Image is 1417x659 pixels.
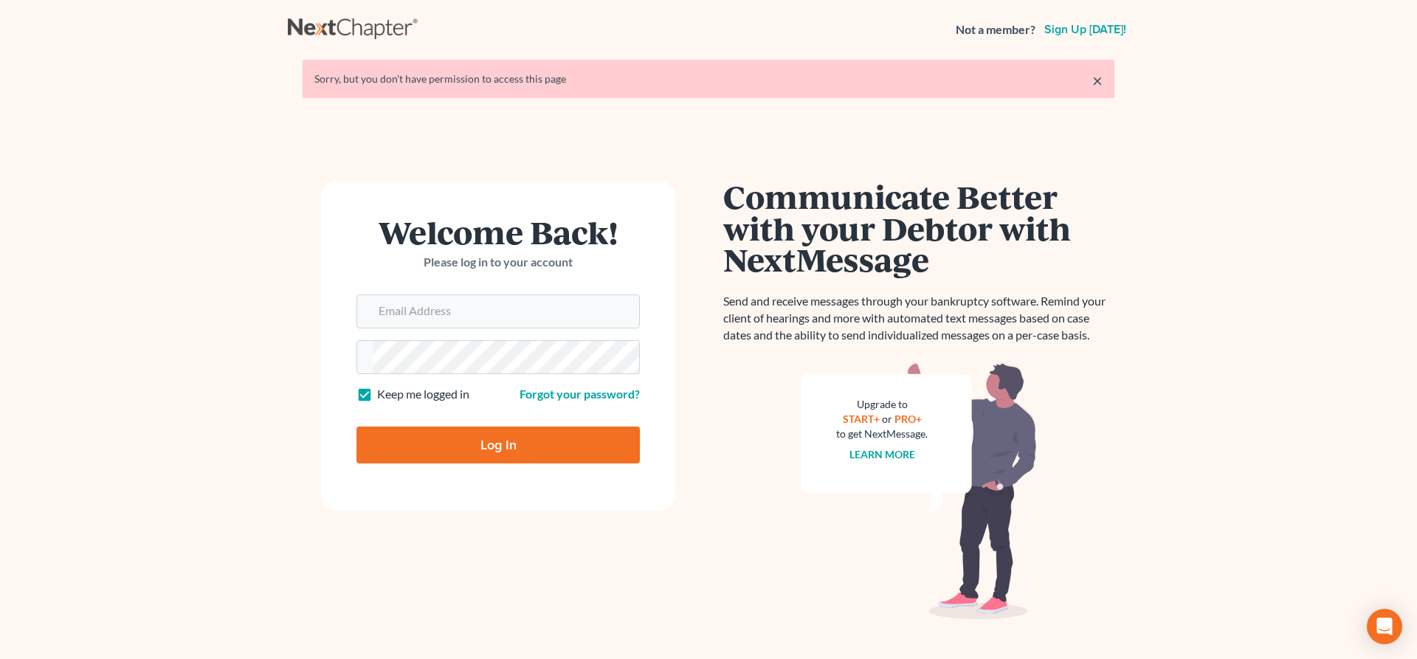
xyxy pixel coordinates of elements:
label: Keep me logged in [377,386,469,403]
div: to get NextMessage. [836,427,928,441]
a: × [1092,72,1103,89]
a: Learn more [849,448,915,460]
input: Email Address [373,295,639,328]
div: Sorry, but you don't have permission to access this page [314,72,1103,86]
strong: Not a member? [956,21,1035,38]
a: Forgot your password? [520,387,640,401]
span: or [882,413,892,425]
h1: Welcome Back! [356,216,640,248]
div: Upgrade to [836,397,928,412]
a: Sign up [DATE]! [1041,24,1129,35]
img: nextmessage_bg-59042aed3d76b12b5cd301f8e5b87938c9018125f34e5fa2b7a6b67550977c72.svg [801,362,1037,620]
a: START+ [843,413,880,425]
p: Send and receive messages through your bankruptcy software. Remind your client of hearings and mo... [723,293,1114,344]
a: PRO+ [894,413,922,425]
h1: Communicate Better with your Debtor with NextMessage [723,181,1114,275]
div: Open Intercom Messenger [1367,609,1402,644]
p: Please log in to your account [356,254,640,271]
input: Log In [356,427,640,463]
